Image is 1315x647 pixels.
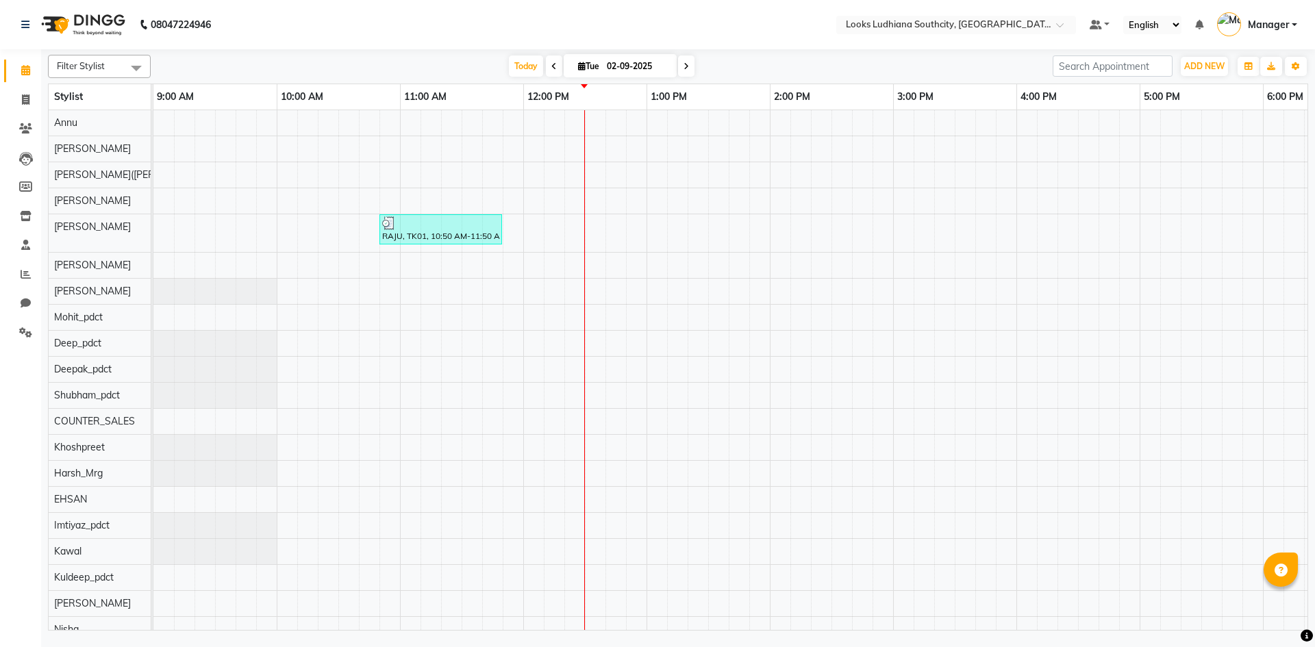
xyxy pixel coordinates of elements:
[524,87,573,107] a: 12:00 PM
[54,220,131,233] span: [PERSON_NAME]
[54,116,77,129] span: Annu
[1248,18,1289,32] span: Manager
[509,55,543,77] span: Today
[54,623,79,635] span: Nisha
[35,5,129,44] img: logo
[575,61,603,71] span: Tue
[1184,61,1225,71] span: ADD NEW
[54,493,87,505] span: EHSAN
[381,216,501,242] div: RAJU, TK01, 10:50 AM-11:50 AM, Sr.Stylist Cut(M) (₹1000)
[1181,57,1228,76] button: ADD NEW
[1053,55,1173,77] input: Search Appointment
[54,142,131,155] span: [PERSON_NAME]
[54,337,101,349] span: Deep_pdct
[1257,592,1301,633] iframe: chat widget
[1017,87,1060,107] a: 4:00 PM
[151,5,211,44] b: 08047224946
[54,597,131,609] span: [PERSON_NAME]
[54,519,110,531] span: Imtiyaz_pdct
[603,56,671,77] input: 2025-09-02
[54,415,135,427] span: COUNTER_SALES
[1264,87,1307,107] a: 6:00 PM
[54,168,213,181] span: [PERSON_NAME]([PERSON_NAME])
[1140,87,1183,107] a: 5:00 PM
[54,311,103,323] span: Mohit_pdct
[54,545,82,557] span: Kawal
[54,441,105,453] span: Khoshpreet
[894,87,937,107] a: 3:00 PM
[54,194,131,207] span: [PERSON_NAME]
[771,87,814,107] a: 2:00 PM
[153,87,197,107] a: 9:00 AM
[57,60,105,71] span: Filter Stylist
[54,259,131,271] span: [PERSON_NAME]
[54,389,120,401] span: Shubham_pdct
[401,87,450,107] a: 11:00 AM
[54,285,131,297] span: [PERSON_NAME]
[54,571,114,583] span: Kuldeep_pdct
[277,87,327,107] a: 10:00 AM
[54,467,103,479] span: Harsh_Mrg
[1217,12,1241,36] img: Manager
[647,87,690,107] a: 1:00 PM
[54,363,112,375] span: Deepak_pdct
[54,90,83,103] span: Stylist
